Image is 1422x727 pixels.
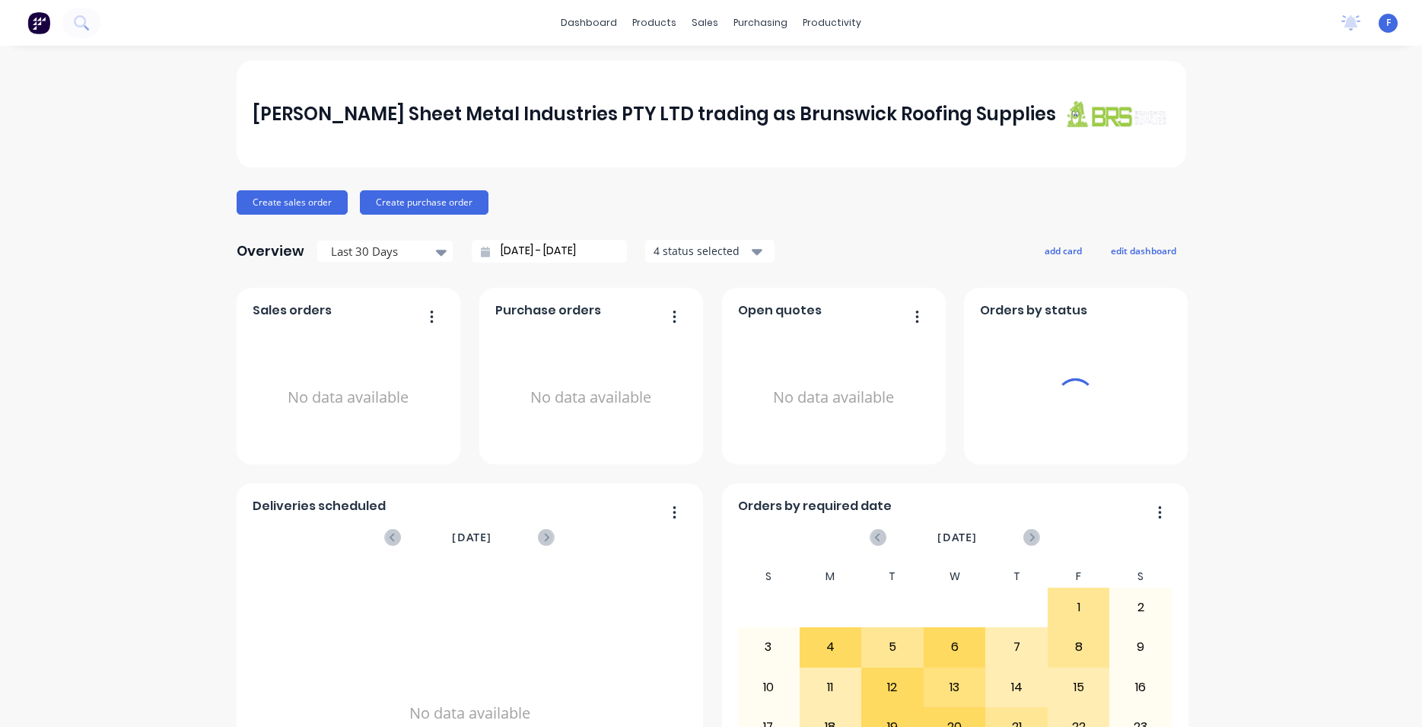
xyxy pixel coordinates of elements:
div: 3 [738,628,799,666]
div: S [1109,566,1172,588]
div: W [924,566,986,588]
div: 7 [986,628,1047,666]
div: [PERSON_NAME] Sheet Metal Industries PTY LTD trading as Brunswick Roofing Supplies [253,99,1056,129]
span: Orders by required date [738,497,892,515]
div: 16 [1110,668,1171,706]
div: 6 [924,628,985,666]
img: J A Sheet Metal Industries PTY LTD trading as Brunswick Roofing Supplies [1063,100,1169,128]
div: T [861,566,924,588]
div: 15 [1048,668,1109,706]
div: productivity [795,11,869,34]
button: 4 status selected [645,240,775,263]
div: products [625,11,684,34]
button: edit dashboard [1101,241,1186,260]
button: Create sales order [237,190,348,215]
div: 14 [986,668,1047,706]
div: No data available [738,326,929,470]
div: Overview [237,236,304,266]
div: 11 [800,668,861,706]
div: sales [684,11,726,34]
span: Orders by status [980,301,1087,320]
span: [DATE] [937,529,977,546]
span: Deliveries scheduled [253,497,386,515]
div: 2 [1110,588,1171,627]
div: S [737,566,800,588]
div: 13 [924,668,985,706]
div: No data available [495,326,686,470]
div: T [985,566,1048,588]
div: purchasing [726,11,795,34]
div: F [1048,566,1110,588]
span: [DATE] [452,529,491,546]
div: 9 [1110,628,1171,666]
div: M [800,566,862,588]
div: No data available [253,326,444,470]
button: add card [1035,241,1092,260]
div: 12 [862,668,923,706]
img: Factory [27,11,50,34]
div: 5 [862,628,923,666]
span: Purchase orders [495,301,601,320]
div: 4 status selected [654,243,749,259]
span: Sales orders [253,301,332,320]
span: F [1386,16,1391,30]
div: 4 [800,628,861,666]
a: dashboard [553,11,625,34]
div: 8 [1048,628,1109,666]
div: 1 [1048,588,1109,627]
div: 10 [738,668,799,706]
span: Open quotes [738,301,822,320]
button: Create purchase order [360,190,488,215]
